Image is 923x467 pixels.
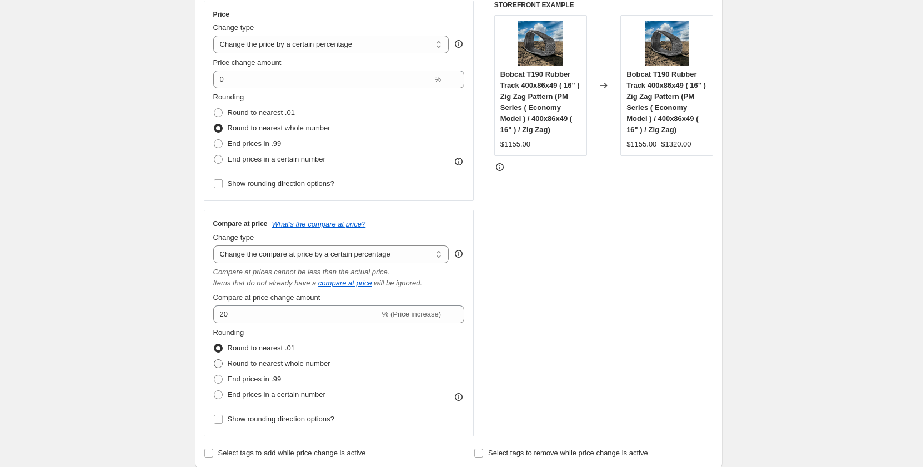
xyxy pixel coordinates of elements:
span: % [434,75,441,83]
span: Compare at price change amount [213,293,320,302]
span: Bobcat T190 Rubber Track 400x86x49 ( 16" ) Zig Zag Pattern (PM Series ( Economy Model ) / 400x86x... [500,70,580,134]
span: Price change amount [213,58,282,67]
input: -15 [213,71,433,88]
strike: $1320.00 [661,139,691,150]
span: End prices in a certain number [228,390,325,399]
span: Change type [213,23,254,32]
span: Round to nearest whole number [228,124,330,132]
span: End prices in a certain number [228,155,325,163]
div: $1155.00 [500,139,530,150]
span: Rounding [213,93,244,101]
span: Round to nearest whole number [228,359,330,368]
span: Show rounding direction options? [228,415,334,423]
img: bobcat-rubber-track-bobcat-t190-rubber-track-400x86x49-16-zig-zag-pattern-45583795519804_80x.png [645,21,689,66]
span: Select tags to add while price change is active [218,449,366,457]
h3: Price [213,10,229,19]
span: End prices in .99 [228,139,282,148]
i: Items that do not already have a [213,279,317,287]
i: will be ignored. [374,279,422,287]
div: help [453,38,464,49]
input: -15 [213,305,380,323]
div: $1155.00 [626,139,656,150]
h6: STOREFRONT EXAMPLE [494,1,714,9]
span: Show rounding direction options? [228,179,334,188]
button: What's the compare at price? [272,220,366,228]
button: compare at price [318,279,372,287]
span: % (Price increase) [382,310,441,318]
span: Select tags to remove while price change is active [488,449,648,457]
span: Round to nearest .01 [228,108,295,117]
img: bobcat-rubber-track-bobcat-t190-rubber-track-400x86x49-16-zig-zag-pattern-45583795519804_80x.png [518,21,563,66]
span: End prices in .99 [228,375,282,383]
div: help [453,248,464,259]
i: Compare at prices cannot be less than the actual price. [213,268,390,276]
span: Change type [213,233,254,242]
span: Rounding [213,328,244,337]
span: Bobcat T190 Rubber Track 400x86x49 ( 16" ) Zig Zag Pattern (PM Series ( Economy Model ) / 400x86x... [626,70,706,134]
span: Round to nearest .01 [228,344,295,352]
h3: Compare at price [213,219,268,228]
